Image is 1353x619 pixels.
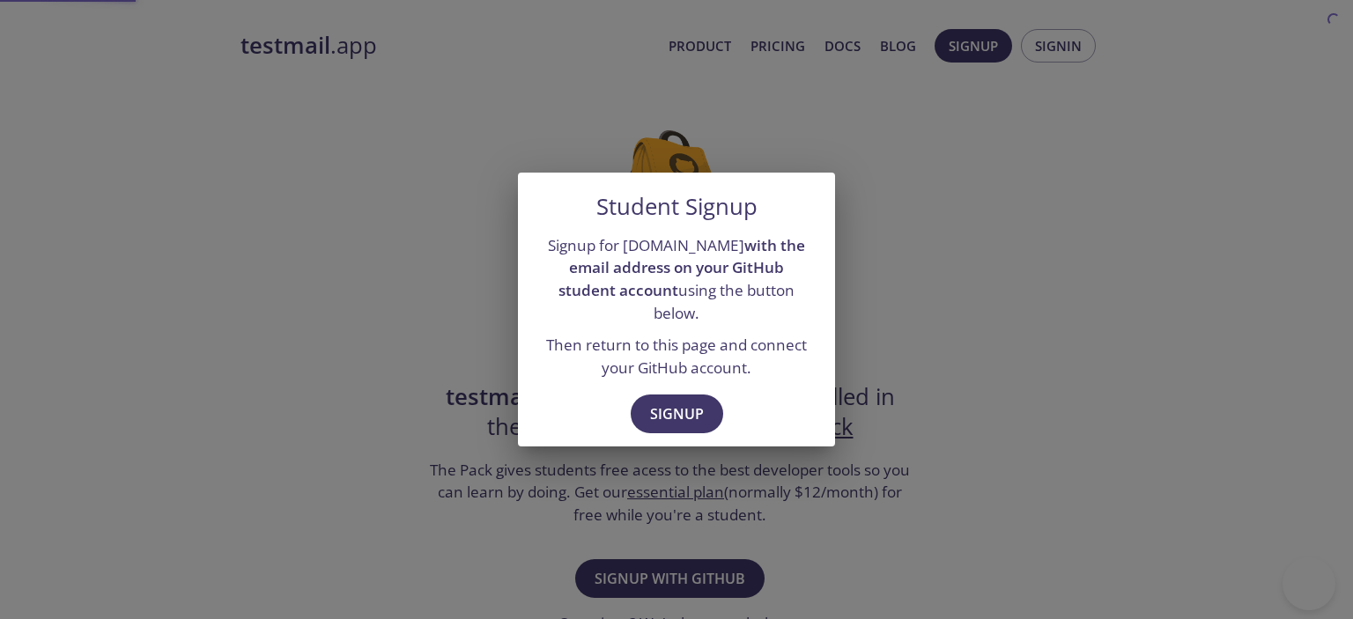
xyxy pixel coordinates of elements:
p: Then return to this page and connect your GitHub account. [539,334,814,379]
p: Signup for [DOMAIN_NAME] using the button below. [539,234,814,325]
button: Signup [631,394,723,433]
span: Signup [650,402,704,426]
strong: with the email address on your GitHub student account [558,235,805,300]
h5: Student Signup [596,194,758,220]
